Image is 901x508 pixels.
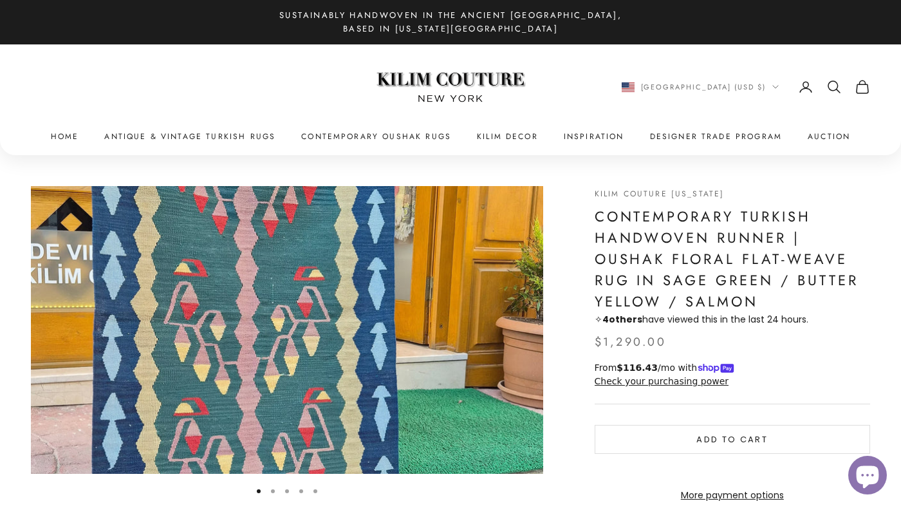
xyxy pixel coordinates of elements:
span: [GEOGRAPHIC_DATA] (USD $) [641,81,766,93]
p: ✧ have viewed this in the last 24 hours. [595,312,870,327]
a: Kilim Couture [US_STATE] [595,188,725,200]
inbox-online-store-chat: Shopify online store chat [844,456,891,498]
nav: Secondary navigation [622,79,871,95]
img: Close-up of Anatolian “Life-of-Tree” motif on pastel salmon pink and burnt sienna kilim runner [31,186,543,475]
a: Antique & Vintage Turkish Rugs [104,130,275,143]
a: Designer Trade Program [650,130,783,143]
img: United States [622,82,635,92]
div: Item 1 of 5 [31,186,543,475]
summary: Kilim Decor [477,130,538,143]
button: Change country or currency [622,81,779,93]
p: Sustainably Handwoven in the Ancient [GEOGRAPHIC_DATA], Based in [US_STATE][GEOGRAPHIC_DATA] [270,8,631,36]
button: Add to cart [595,425,870,453]
img: Logo of Kilim Couture New York [370,57,531,118]
nav: Primary navigation [31,130,870,143]
h1: Contemporary Turkish Handwoven Runner | Oushak Floral Flat-Weave Rug in Sage Green / Butter Yello... [595,206,870,312]
span: 4 [602,313,609,326]
a: Inspiration [564,130,624,143]
strong: others [602,313,642,326]
sale-price: $1,290.00 [595,333,666,352]
a: Home [51,130,79,143]
a: Contemporary Oushak Rugs [301,130,451,143]
a: More payment options [595,488,870,503]
a: Auction [808,130,850,143]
